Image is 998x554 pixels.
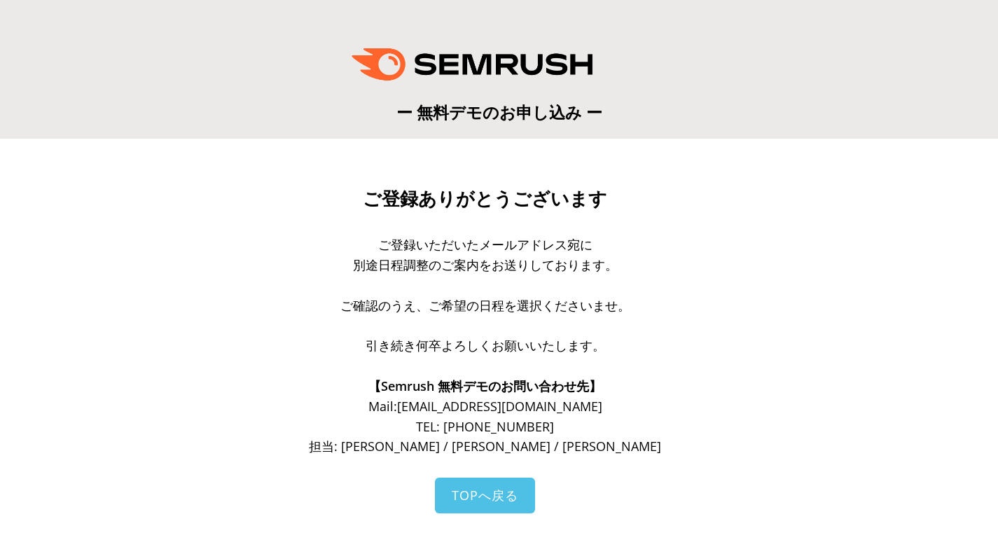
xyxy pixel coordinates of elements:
[368,398,602,415] span: Mail: [EMAIL_ADDRESS][DOMAIN_NAME]
[368,378,602,394] span: 【Semrush 無料デモのお問い合わせ先】
[353,256,618,273] span: 別途日程調整のご案内をお送りしております。
[416,418,554,435] span: TEL: [PHONE_NUMBER]
[378,236,592,253] span: ご登録いただいたメールアドレス宛に
[340,297,630,314] span: ご確認のうえ、ご希望の日程を選択くださいませ。
[435,478,535,513] a: TOPへ戻る
[366,337,605,354] span: 引き続き何卒よろしくお願いいたします。
[452,487,518,504] span: TOPへ戻る
[396,101,602,123] span: ー 無料デモのお申し込み ー
[363,188,607,209] span: ご登録ありがとうございます
[309,438,661,455] span: 担当: [PERSON_NAME] / [PERSON_NAME] / [PERSON_NAME]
